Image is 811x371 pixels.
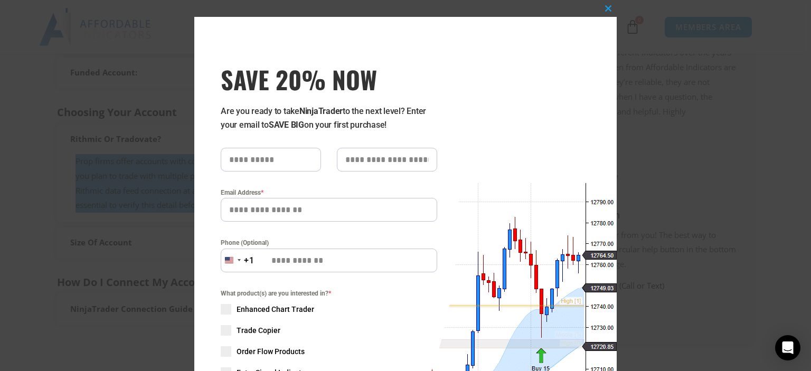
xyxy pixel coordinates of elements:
div: +1 [244,254,254,268]
div: Open Intercom Messenger [775,335,800,360]
strong: NinjaTrader [299,106,343,116]
strong: SAVE BIG [269,120,304,130]
p: Are you ready to take to the next level? Enter your email to on your first purchase! [221,104,437,132]
span: SAVE 20% NOW [221,64,437,94]
label: Order Flow Products [221,346,437,357]
button: Selected country [221,249,254,272]
label: Phone (Optional) [221,237,437,248]
label: Email Address [221,187,437,198]
span: Trade Copier [237,325,280,336]
span: What product(s) are you interested in? [221,288,437,299]
label: Enhanced Chart Trader [221,304,437,315]
span: Order Flow Products [237,346,305,357]
span: Enhanced Chart Trader [237,304,314,315]
label: Trade Copier [221,325,437,336]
